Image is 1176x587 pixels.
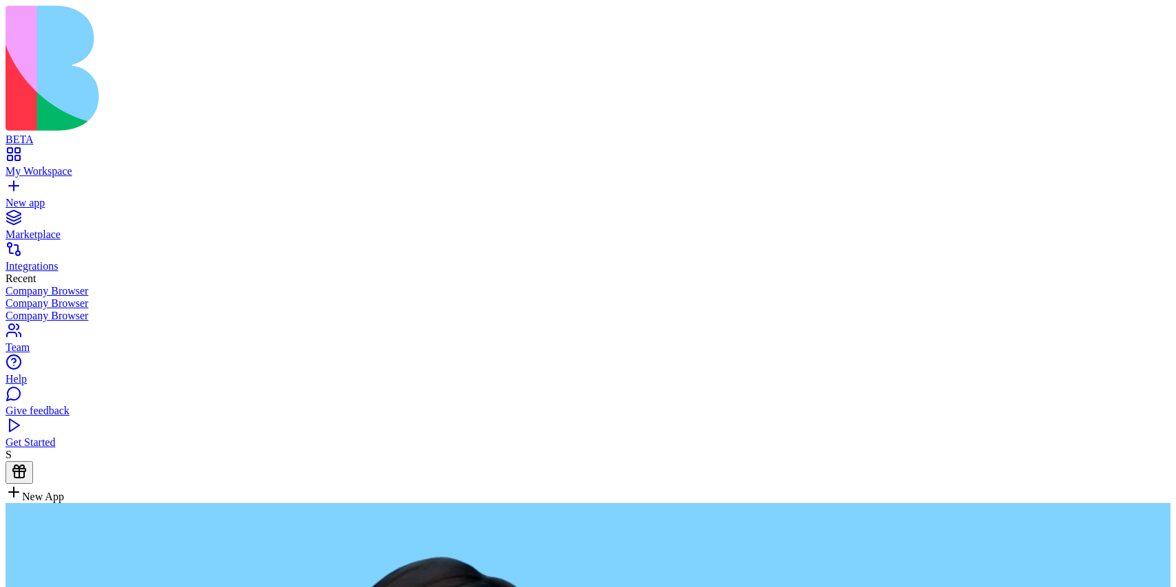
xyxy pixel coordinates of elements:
a: Team [6,329,1170,354]
div: My Workspace [6,165,1170,178]
a: Company Browser [6,297,1170,310]
a: Help [6,361,1170,385]
img: logo [6,6,559,131]
div: New app [6,197,1170,209]
a: Get Started [6,424,1170,449]
span: S [6,449,12,460]
span: New App [22,491,64,502]
div: Team [6,341,1170,354]
a: Integrations [6,248,1170,273]
div: Give feedback [6,405,1170,417]
a: Marketplace [6,216,1170,241]
span: Recent [6,273,36,284]
a: Give feedback [6,392,1170,417]
div: Help [6,373,1170,385]
div: BETA [6,134,1170,146]
div: Marketplace [6,228,1170,241]
a: Company Browser [6,285,1170,297]
div: Integrations [6,260,1170,273]
div: Get Started [6,436,1170,449]
a: New app [6,184,1170,209]
a: BETA [6,121,1170,146]
a: Company Browser [6,310,1170,322]
a: My Workspace [6,153,1170,178]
